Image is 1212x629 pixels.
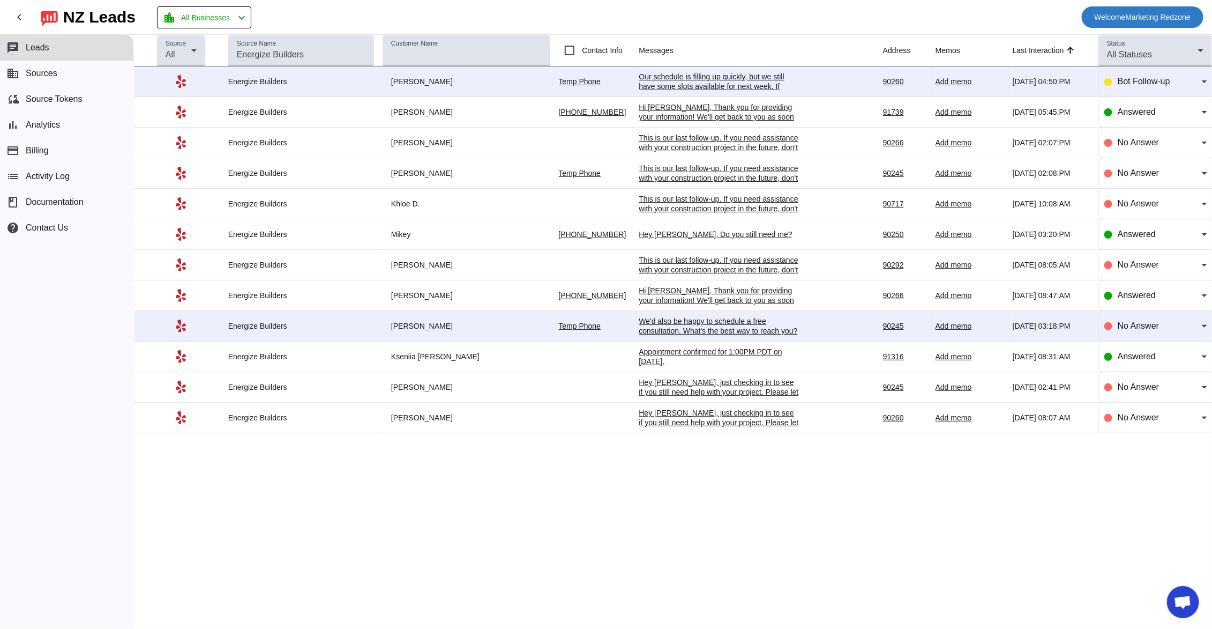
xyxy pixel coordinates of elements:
div: [DATE] 08:05:AM [1013,260,1090,270]
button: WelcomeMarketing Redzone [1082,6,1204,28]
div: [PERSON_NAME] [383,77,543,86]
mat-icon: Yelp [175,75,188,88]
mat-icon: Yelp [175,381,188,394]
mat-label: Customer Name [391,40,438,47]
div: [DATE] 10:08:AM [1013,199,1090,209]
th: Memos [936,35,1013,66]
span: Answered [1118,107,1156,116]
th: Messages [639,35,883,66]
div: Hi [PERSON_NAME], Thank you for providing your information! We'll get back to you as soon as poss... [639,102,800,131]
div: Kseniia [PERSON_NAME] [383,352,543,361]
div: [PERSON_NAME] [383,291,543,300]
div: [PERSON_NAME] [383,382,543,392]
img: logo [41,8,58,26]
div: This is our last follow-up. If you need assistance with your construction project in the future, ... [639,194,800,223]
input: Energize Builders [237,48,365,61]
div: [PERSON_NAME] [383,413,543,423]
div: Energize Builders [228,352,374,361]
mat-icon: help [6,221,19,234]
div: We'd also be happy to schedule a free consultation. What's the best way to reach you?​ [639,316,800,336]
div: [PERSON_NAME] [383,168,543,178]
a: Temp Phone [559,322,601,330]
div: [PERSON_NAME] [383,107,543,117]
span: Bot Follow-up [1118,77,1170,86]
span: Source Tokens [26,94,83,104]
a: Open chat [1167,586,1199,618]
mat-icon: location_city [163,11,176,24]
div: Last Interaction [1013,45,1064,56]
div: Khloe D. [383,199,543,209]
div: 91739 [883,107,927,117]
div: [DATE] 08:07:AM [1013,413,1090,423]
mat-icon: business [6,67,19,80]
div: [DATE] 02:08:PM [1013,168,1090,178]
div: Our schedule is filling up quickly, but we still have some slots available for next week. If you'... [639,72,800,130]
div: Energize Builders [228,260,374,270]
div: Add memo [936,382,1004,392]
div: [DATE] 04:50:PM [1013,77,1090,86]
mat-label: Source Name [237,40,276,47]
div: Hi [PERSON_NAME], Thank you for providing your information! We'll get back to you as soon as poss... [639,286,800,315]
div: Add memo [936,260,1004,270]
label: Contact Info [580,45,623,56]
a: [PHONE_NUMBER] [559,108,626,116]
span: No Answer [1118,168,1159,177]
div: Add memo [936,138,1004,147]
div: This is our last follow-up. If you need assistance with your construction project in the future, ... [639,255,800,284]
span: No Answer [1118,138,1159,147]
div: Add memo [936,168,1004,178]
span: Welcome [1095,13,1126,21]
div: Add memo [936,107,1004,117]
div: 90250 [883,230,927,239]
span: Contact Us [26,223,68,233]
mat-icon: payment [6,144,19,157]
span: Answered [1118,291,1156,300]
mat-label: Status [1107,40,1125,47]
a: Temp Phone [559,169,601,177]
div: [PERSON_NAME] [383,138,543,147]
mat-icon: Yelp [175,320,188,332]
div: 90245 [883,168,927,178]
div: [PERSON_NAME] [383,321,543,331]
span: Leads [26,43,49,53]
th: Address [883,35,936,66]
div: Energize Builders [228,230,374,239]
mat-icon: Yelp [175,258,188,271]
div: [DATE] 08:47:AM [1013,291,1090,300]
mat-icon: cloud_sync [6,93,19,106]
a: Temp Phone [559,77,601,86]
div: [DATE] 03:18:PM [1013,321,1090,331]
button: All Businesses [157,6,251,28]
a: [PHONE_NUMBER] [559,291,626,300]
div: Energize Builders [228,138,374,147]
span: All [166,50,175,59]
mat-icon: Yelp [175,197,188,210]
span: Sources [26,69,57,78]
mat-icon: Yelp [175,167,188,180]
div: [DATE] 02:41:PM [1013,382,1090,392]
div: 90266 [883,138,927,147]
span: Analytics [26,120,60,130]
div: Energize Builders [228,168,374,178]
span: Marketing Redzone [1095,10,1191,25]
div: 90717 [883,199,927,209]
div: Appointment confirmed for 1:00PM PDT on [DATE]. [639,347,800,366]
div: This is our last follow-up. If you need assistance with your construction project in the future, ... [639,164,800,193]
div: 90266 [883,291,927,300]
div: Hey [PERSON_NAME], just checking in to see if you still need help with your project. Please let m... [639,408,800,447]
div: Energize Builders [228,321,374,331]
a: [PHONE_NUMBER] [559,230,626,239]
div: [PERSON_NAME] [383,260,543,270]
span: No Answer [1118,382,1159,391]
mat-icon: chevron_left [235,11,248,24]
span: No Answer [1118,260,1159,269]
div: Hey [PERSON_NAME], Do you still need me? [639,230,800,239]
div: Energize Builders [228,413,374,423]
mat-icon: Yelp [175,228,188,241]
div: [DATE] 02:07:PM [1013,138,1090,147]
div: Add memo [936,77,1004,86]
div: Add memo [936,413,1004,423]
span: Billing [26,146,49,156]
div: [DATE] 08:31:AM [1013,352,1090,361]
div: Energize Builders [228,382,374,392]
